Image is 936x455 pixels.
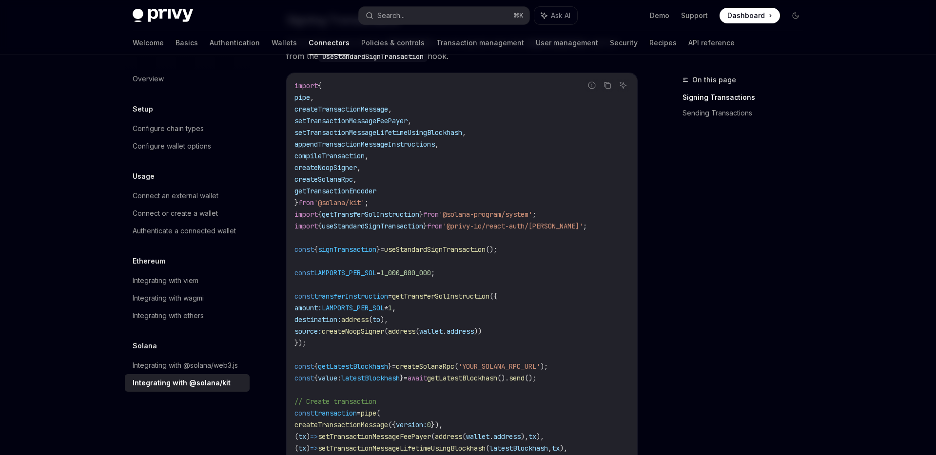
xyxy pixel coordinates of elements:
span: LAMPORTS_PER_SOL [314,268,376,277]
div: Search... [377,10,405,21]
span: ) [306,444,310,453]
span: => [310,432,318,441]
div: Configure wallet options [133,140,211,152]
div: Integrating with viem [133,275,198,286]
span: , [388,105,392,114]
span: pipe [294,93,310,102]
a: Integrating with @solana/web3.js [125,357,250,374]
span: createNoopSigner [322,327,384,336]
span: ), [521,432,528,441]
span: '@privy-io/react-auth/[PERSON_NAME]' [443,222,583,230]
button: Copy the contents from the code block [601,79,614,92]
span: ), [560,444,567,453]
a: Authenticate a connected wallet [125,222,250,240]
div: Integrating with wagmi [133,292,204,304]
span: wallet [466,432,489,441]
span: : [337,374,341,382]
span: ( [369,315,372,324]
span: ( [294,444,298,453]
a: Integrating with viem [125,272,250,289]
span: tx [552,444,560,453]
button: Report incorrect code [585,79,598,92]
button: Search...⌘K [359,7,529,24]
span: send [509,374,525,382]
div: Connect or create a wallet [133,208,218,219]
span: = [392,362,396,371]
span: }), [431,420,443,429]
div: Overview [133,73,164,85]
span: , [365,152,369,160]
h5: Solana [133,340,157,352]
span: } [376,245,380,254]
a: Configure chain types [125,120,250,137]
span: source: [294,327,322,336]
h5: Ethereum [133,255,165,267]
h5: Setup [133,103,153,115]
span: pipe [361,409,376,417]
img: dark logo [133,9,193,22]
span: import [294,222,318,230]
span: from [427,222,443,230]
span: ( [294,432,298,441]
a: Security [610,31,638,55]
a: Recipes [649,31,677,55]
span: ), [536,432,544,441]
span: createSolanaRpc [396,362,454,371]
span: ( [415,327,419,336]
span: tx [528,432,536,441]
span: to [372,315,380,324]
span: (). [497,374,509,382]
span: ( [384,327,388,336]
span: ⌘ K [513,12,524,19]
span: LAMPORTS_PER_SOL [322,303,384,312]
span: . [443,327,447,336]
span: Dashboard [727,11,765,20]
a: Integrating with @solana/kit [125,374,250,392]
span: 1_000_000_000 [380,268,431,277]
span: getTransferSolInstruction [392,292,489,301]
a: Policies & controls [361,31,425,55]
a: Connect or create a wallet [125,205,250,222]
span: ({ [388,420,396,429]
span: '@solana-program/system' [439,210,532,219]
span: = [404,374,408,382]
span: . [489,432,493,441]
span: ( [376,409,380,417]
span: ({ [489,292,497,301]
span: ( [462,432,466,441]
span: setTransactionMessageLifetimeUsingBlockhash [294,128,462,137]
span: ; [431,268,435,277]
span: { [318,222,322,230]
span: getLatestBlockhash [318,362,388,371]
span: ( [454,362,458,371]
span: } [388,362,392,371]
span: import [294,210,318,219]
a: User management [536,31,598,55]
span: , [408,116,411,125]
span: } [419,210,423,219]
span: getTransferSolInstruction [322,210,419,219]
a: Transaction management [436,31,524,55]
span: , [462,128,466,137]
span: , [548,444,552,453]
span: amount: [294,303,322,312]
span: getLatestBlockhash [427,374,497,382]
a: Signing Transactions [682,90,811,105]
span: = [376,268,380,277]
span: ( [486,444,489,453]
a: Connectors [309,31,350,55]
div: Authenticate a connected wallet [133,225,236,237]
span: getTransactionEncoder [294,187,376,195]
span: address [435,432,462,441]
div: Integrating with @solana/kit [133,377,231,389]
span: { [314,362,318,371]
span: = [380,245,384,254]
span: setTransactionMessageLifetimeUsingBlockhash [318,444,486,453]
span: address [493,432,521,441]
span: }); [294,339,306,347]
span: setTransactionMessageFeePayer [294,116,408,125]
span: value [318,374,337,382]
span: useStandardSignTransaction [322,222,423,230]
span: transferInstruction [314,292,388,301]
span: const [294,409,314,417]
